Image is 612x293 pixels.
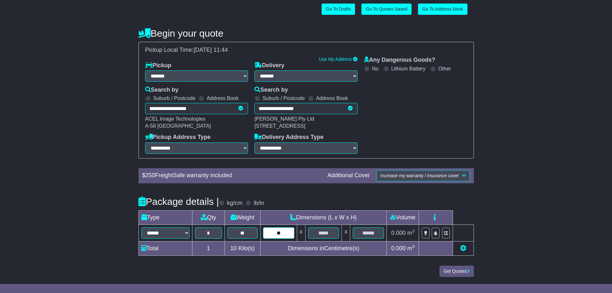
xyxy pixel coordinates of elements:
[297,224,305,241] td: x
[138,28,474,39] h4: Begin your quote
[391,230,406,236] span: 0.000
[153,95,196,101] label: Suburb / Postcode
[207,95,239,101] label: Address Book
[254,123,305,129] span: [STREET_ADDRESS]
[364,57,435,64] label: Any Dangerous Goods?
[230,245,237,252] span: 10
[260,210,387,224] td: Dimensions (L x W x H)
[253,200,264,207] label: lb/in
[391,245,406,252] span: 0.000
[227,200,242,207] label: kg/cm
[316,95,348,101] label: Address Book
[324,172,373,179] div: Additional Cover
[380,173,459,178] span: Increase my warranty / insurance cover
[412,244,415,249] sup: 3
[342,224,350,241] td: x
[319,57,352,62] a: Use My Address
[407,245,415,252] span: m
[418,4,467,15] a: Go To Address Book
[138,241,192,255] td: Total
[138,210,192,224] td: Type
[460,245,466,252] a: Add new item
[391,66,426,72] label: Lithium Battery
[192,241,225,255] td: 1
[192,210,225,224] td: Qty
[145,116,206,122] span: ACEL Image Technologies
[322,4,355,15] a: Go To Drafts
[407,230,415,236] span: m
[194,47,228,53] span: [DATE] 11:44
[372,66,378,72] label: No
[145,62,172,69] label: Pickup
[412,229,415,233] sup: 3
[145,87,179,94] label: Search by
[225,210,260,224] td: Weight
[254,134,324,141] label: Delivery Address Type
[439,266,474,277] button: Get Quotes
[145,134,211,141] label: Pickup Address Type
[260,241,387,255] td: Dimensions in Centimetre(s)
[254,62,284,69] label: Delivery
[438,66,451,72] label: Other
[145,123,211,129] span: A-56 [GEOGRAPHIC_DATA]
[138,196,219,207] h4: Package details |
[361,4,412,15] a: Go To Quotes Saved
[254,116,314,122] span: [PERSON_NAME] Pty Ltd
[225,241,260,255] td: Kilo(s)
[387,210,419,224] td: Volume
[262,95,305,101] label: Suburb / Postcode
[139,172,324,179] div: $ FreightSafe warranty included
[254,87,288,94] label: Search by
[146,172,155,179] span: 250
[376,170,470,181] button: Increase my warranty / insurance cover
[142,47,470,54] div: Pickup Local Time:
